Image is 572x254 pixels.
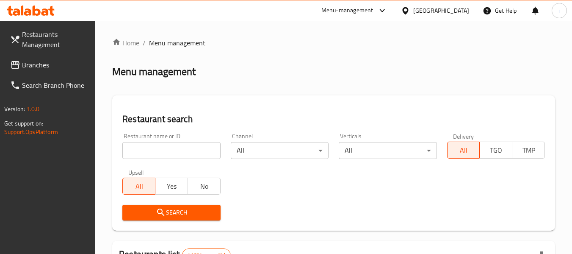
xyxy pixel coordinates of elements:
[122,178,155,195] button: All
[4,118,43,129] span: Get support on:
[4,103,25,114] span: Version:
[3,55,96,75] a: Branches
[188,178,221,195] button: No
[149,38,205,48] span: Menu management
[112,38,555,48] nav: breadcrumb
[159,180,185,193] span: Yes
[451,144,477,156] span: All
[126,180,152,193] span: All
[112,65,196,78] h2: Menu management
[339,142,437,159] div: All
[479,142,512,159] button: TGO
[122,113,545,126] h2: Restaurant search
[413,6,469,15] div: [GEOGRAPHIC_DATA]
[3,75,96,95] a: Search Branch Phone
[231,142,329,159] div: All
[22,29,89,50] span: Restaurants Management
[112,38,139,48] a: Home
[516,144,542,156] span: TMP
[143,38,146,48] li: /
[447,142,480,159] button: All
[4,126,58,137] a: Support.OpsPlatform
[321,6,373,16] div: Menu-management
[122,205,220,221] button: Search
[22,60,89,70] span: Branches
[122,142,220,159] input: Search for restaurant name or ID..
[558,6,560,15] span: i
[155,178,188,195] button: Yes
[26,103,39,114] span: 1.0.0
[191,180,217,193] span: No
[22,80,89,90] span: Search Branch Phone
[483,144,509,156] span: TGO
[512,142,545,159] button: TMP
[129,207,213,218] span: Search
[128,169,144,175] label: Upsell
[3,24,96,55] a: Restaurants Management
[453,133,474,139] label: Delivery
